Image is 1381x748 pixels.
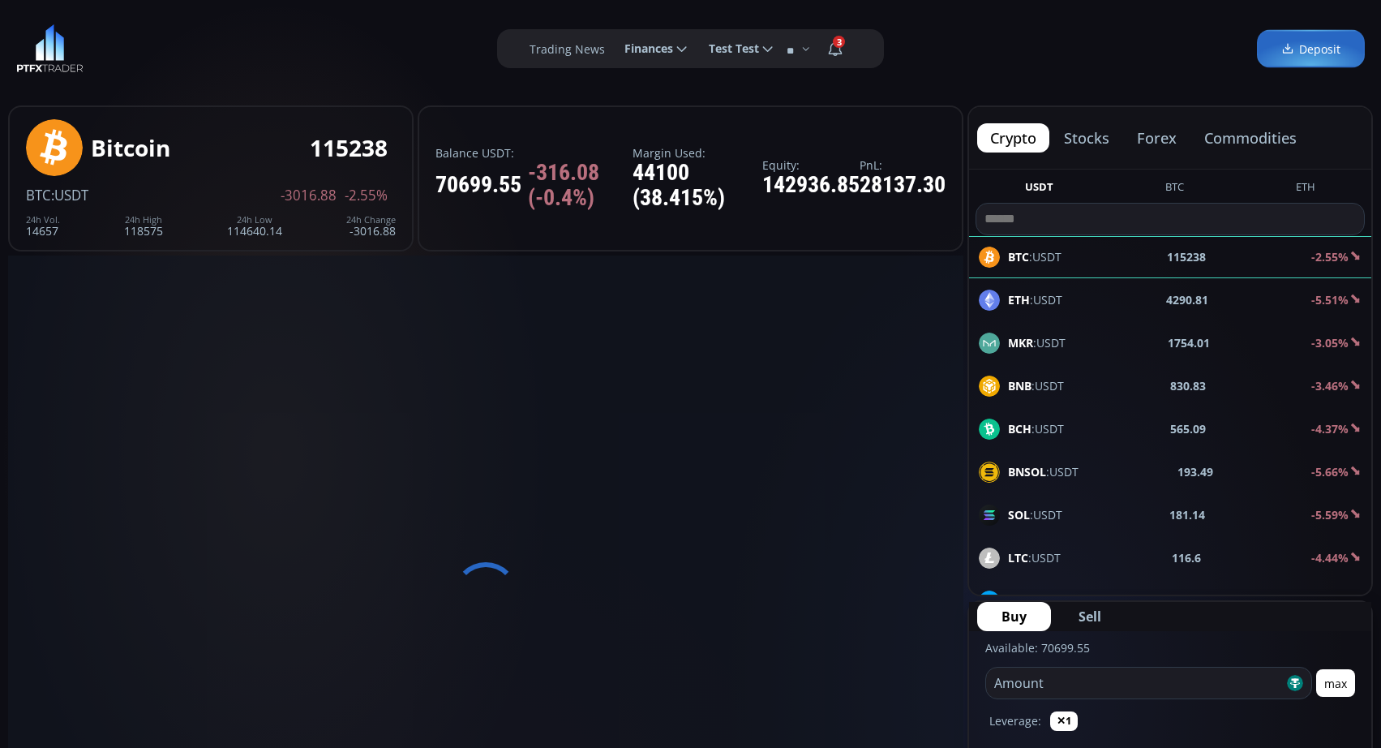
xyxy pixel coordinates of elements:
[1008,506,1062,523] span: :USDT
[860,159,946,171] label: PnL:
[1051,123,1122,153] button: stocks
[1169,506,1205,523] b: 181.14
[1008,377,1064,394] span: :USDT
[1311,421,1349,436] b: -4.37%
[1311,378,1349,393] b: -3.46%
[1050,711,1078,731] button: ✕1
[16,24,84,73] img: LOGO
[1008,334,1066,351] span: :USDT
[977,123,1049,153] button: crypto
[51,186,88,204] span: :USDT
[762,159,860,171] label: Equity:
[1054,602,1126,631] button: Sell
[530,41,605,58] label: Trading News
[1311,550,1349,565] b: -4.44%
[528,161,633,211] span: -316.08 (-0.4%)
[1008,420,1064,437] span: :USDT
[1159,179,1190,200] button: BTC
[1001,607,1027,626] span: Buy
[1172,549,1201,566] b: 116.6
[1311,335,1349,350] b: -3.05%
[435,147,633,159] label: Balance USDT:
[613,32,673,65] span: Finances
[1166,291,1208,308] b: 4290.81
[227,215,282,237] div: 114640.14
[435,161,633,211] div: 70699.55
[310,135,388,161] div: 115238
[1008,507,1030,522] b: SOL
[1008,378,1031,393] b: BNB
[1008,593,1035,608] b: LINK
[1311,292,1349,307] b: -5.51%
[1008,292,1030,307] b: ETH
[26,215,60,225] div: 24h Vol.
[1079,607,1101,626] span: Sell
[281,188,337,203] span: -3016.88
[1019,179,1060,200] button: USDT
[1180,592,1203,609] b: 24.9
[1257,30,1365,68] a: Deposit
[1008,550,1028,565] b: LTC
[91,135,170,161] div: Bitcoin
[633,161,762,211] div: 44100 (38.415%)
[1008,463,1079,480] span: :USDT
[1311,464,1349,479] b: -5.66%
[26,215,60,237] div: 14657
[1008,592,1067,609] span: :USDT
[26,186,51,204] span: BTC
[346,215,396,237] div: -3016.88
[124,215,163,225] div: 24h High
[1168,334,1210,351] b: 1754.01
[346,215,396,225] div: 24h Change
[985,640,1090,656] label: Available: 70699.55
[1008,464,1046,479] b: BNSOL
[989,712,1041,729] label: Leverage:
[1316,669,1355,697] button: max
[345,188,388,203] span: -2.55%
[1177,463,1213,480] b: 193.49
[124,215,163,237] div: 118575
[1191,123,1310,153] button: commodities
[633,147,762,159] label: Margin Used:
[227,215,282,225] div: 24h Low
[1124,123,1190,153] button: forex
[977,602,1051,631] button: Buy
[1008,291,1062,308] span: :USDT
[1289,179,1322,200] button: ETH
[1008,549,1061,566] span: :USDT
[1281,41,1340,58] span: Deposit
[697,32,759,65] span: Test Test
[1170,377,1206,394] b: 830.83
[1008,335,1033,350] b: MKR
[1170,420,1206,437] b: 565.09
[1311,507,1349,522] b: -5.59%
[860,173,946,198] div: 28137.30
[762,173,860,198] div: 142936.85
[1315,593,1349,608] b: 0.69%
[1008,421,1031,436] b: BCH
[833,36,845,48] span: 3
